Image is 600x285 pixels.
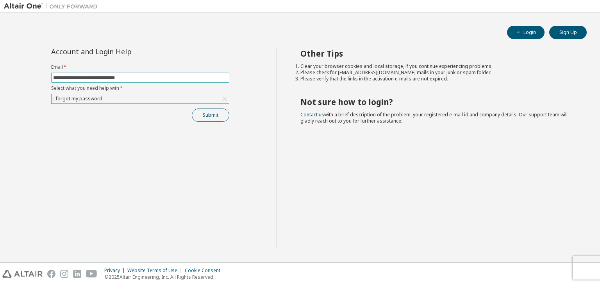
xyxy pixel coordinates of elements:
[300,48,573,59] h2: Other Tips
[2,270,43,278] img: altair_logo.svg
[127,267,185,274] div: Website Terms of Use
[73,270,81,278] img: linkedin.svg
[52,94,229,103] div: I forgot my password
[104,267,127,274] div: Privacy
[300,76,573,82] li: Please verify that the links in the activation e-mails are not expired.
[300,97,573,107] h2: Not sure how to login?
[86,270,97,278] img: youtube.svg
[47,270,55,278] img: facebook.svg
[51,85,229,91] label: Select what you need help with
[300,111,568,124] span: with a brief description of the problem, your registered e-mail id and company details. Our suppo...
[52,94,104,103] div: I forgot my password
[300,69,573,76] li: Please check for [EMAIL_ADDRESS][DOMAIN_NAME] mails in your junk or spam folder.
[60,270,68,278] img: instagram.svg
[51,48,194,55] div: Account and Login Help
[549,26,587,39] button: Sign Up
[51,64,229,70] label: Email
[185,267,225,274] div: Cookie Consent
[4,2,102,10] img: Altair One
[300,63,573,69] li: Clear your browser cookies and local storage, if you continue experiencing problems.
[507,26,545,39] button: Login
[104,274,225,280] p: © 2025 Altair Engineering, Inc. All Rights Reserved.
[300,111,324,118] a: Contact us
[192,109,229,122] button: Submit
